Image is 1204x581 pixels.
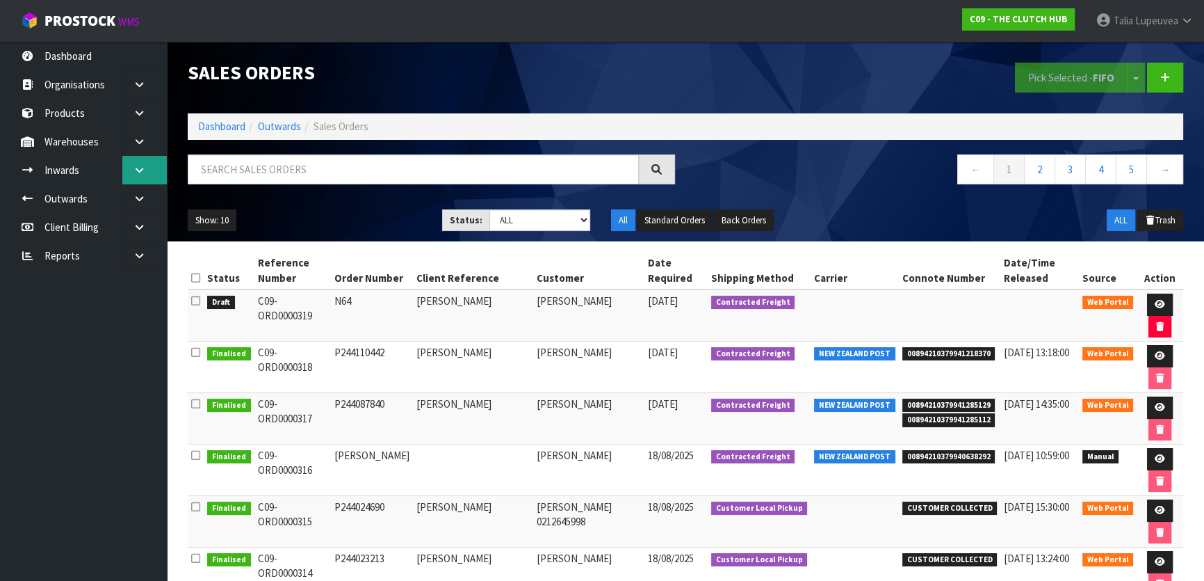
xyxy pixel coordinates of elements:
td: C09-ORD0000318 [254,342,332,393]
th: Carrier [811,252,899,289]
a: ← [957,154,994,184]
span: NEW ZEALAND POST [814,399,895,413]
span: [DATE] [648,294,678,308]
img: cube-alt.png [21,12,38,29]
span: Web Portal [1082,347,1134,361]
span: NEW ZEALAND POST [814,450,895,464]
button: Back Orders [714,209,774,232]
span: [DATE] 10:59:00 [1004,449,1069,462]
span: 18/08/2025 [648,449,694,462]
span: Web Portal [1082,296,1134,310]
span: CUSTOMER COLLECTED [902,502,998,516]
span: Draft [207,296,235,310]
span: 18/08/2025 [648,500,694,514]
span: Finalised [207,502,251,516]
td: [PERSON_NAME] [533,445,644,496]
a: 4 [1085,154,1116,184]
a: Dashboard [198,120,245,133]
td: N64 [331,289,413,342]
th: Date/Time Released [1000,252,1078,289]
button: Standard Orders [637,209,713,232]
span: Web Portal [1082,399,1134,413]
span: Contracted Freight [711,399,795,413]
td: [PERSON_NAME] [533,342,644,393]
th: Shipping Method [708,252,811,289]
a: 5 [1116,154,1147,184]
a: C09 - THE CLUTCH HUB [962,8,1075,31]
nav: Page navigation [696,154,1183,189]
td: [PERSON_NAME] [331,445,413,496]
td: C09-ORD0000317 [254,393,332,445]
th: Source [1079,252,1137,289]
a: 1 [993,154,1025,184]
span: Customer Local Pickup [711,502,808,516]
span: Lupeuvea [1135,14,1178,27]
th: Status [204,252,254,289]
button: Pick Selected -FIFO [1015,63,1128,93]
span: 00894210379940638292 [902,450,995,464]
span: CUSTOMER COLLECTED [902,553,998,567]
th: Client Reference [413,252,532,289]
span: [DATE] 13:18:00 [1004,346,1069,359]
td: [PERSON_NAME] [533,289,644,342]
th: Customer [533,252,644,289]
button: All [611,209,635,232]
td: [PERSON_NAME] [533,393,644,445]
th: Connote Number [899,252,1001,289]
strong: FIFO [1093,71,1114,84]
th: Action [1137,252,1183,289]
span: Finalised [207,399,251,413]
span: [DATE] 14:35:00 [1004,397,1069,411]
td: [PERSON_NAME] 0212645998 [533,496,644,548]
td: C09-ORD0000316 [254,445,332,496]
span: Contracted Freight [711,450,795,464]
td: P244087840 [331,393,413,445]
span: 00894210379941285112 [902,413,995,427]
span: Contracted Freight [711,296,795,310]
span: Customer Local Pickup [711,553,808,567]
td: C09-ORD0000315 [254,496,332,548]
span: Finalised [207,450,251,464]
span: Sales Orders [314,120,368,133]
span: [DATE] [648,346,678,359]
td: [PERSON_NAME] [413,393,532,445]
h1: Sales Orders [188,63,675,83]
span: Web Portal [1082,553,1134,567]
span: [DATE] 15:30:00 [1004,500,1069,514]
span: Finalised [207,553,251,567]
span: ProStock [44,12,115,30]
strong: C09 - THE CLUTCH HUB [970,13,1067,25]
button: Trash [1137,209,1183,232]
span: [DATE] 13:24:00 [1004,552,1069,565]
a: → [1146,154,1183,184]
td: P244024690 [331,496,413,548]
span: Finalised [207,347,251,361]
button: ALL [1107,209,1135,232]
td: P244110442 [331,342,413,393]
span: Manual [1082,450,1119,464]
td: [PERSON_NAME] [413,496,532,548]
small: WMS [118,15,140,29]
span: Contracted Freight [711,347,795,361]
span: Talia [1114,14,1133,27]
a: 3 [1055,154,1086,184]
th: Reference Number [254,252,332,289]
th: Order Number [331,252,413,289]
td: [PERSON_NAME] [413,289,532,342]
strong: Status: [450,214,482,226]
span: Web Portal [1082,502,1134,516]
span: NEW ZEALAND POST [814,347,895,361]
span: 00894210379941285129 [902,399,995,413]
span: [DATE] [648,397,678,411]
td: C09-ORD0000319 [254,289,332,342]
a: 2 [1024,154,1055,184]
th: Date Required [644,252,708,289]
span: 18/08/2025 [648,552,694,565]
input: Search sales orders [188,154,639,184]
a: Outwards [258,120,301,133]
span: 00894210379941218370 [902,347,995,361]
button: Show: 10 [188,209,236,232]
td: [PERSON_NAME] [413,342,532,393]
